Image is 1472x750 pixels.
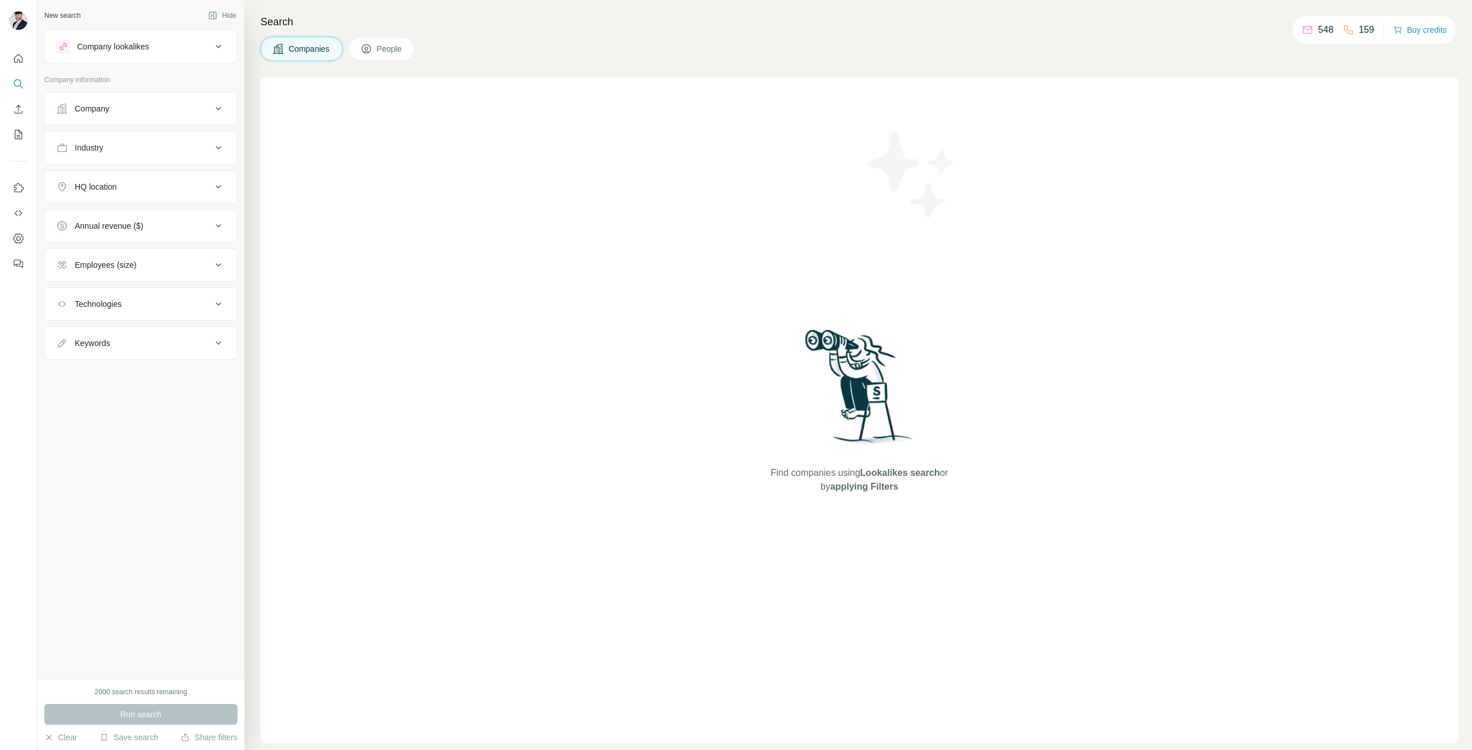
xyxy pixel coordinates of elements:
[45,95,237,122] button: Company
[9,228,28,249] button: Dashboard
[95,687,187,697] div: 2000 search results remaining
[377,43,403,55] span: People
[289,43,331,55] span: Companies
[9,99,28,120] button: Enrich CSV
[9,203,28,224] button: Use Surfe API
[181,732,237,743] button: Share filters
[1318,23,1333,37] p: 548
[767,466,951,494] span: Find companies using or by
[75,220,143,232] div: Annual revenue ($)
[800,326,919,455] img: Surfe Illustration - Woman searching with binoculars
[45,173,237,201] button: HQ location
[9,11,28,30] img: Avatar
[9,124,28,145] button: My lists
[45,134,237,161] button: Industry
[45,33,237,60] button: Company lookalikes
[1359,23,1374,37] p: 159
[200,7,244,24] button: Hide
[830,482,898,491] span: applying Filters
[75,298,122,310] div: Technologies
[75,142,103,153] div: Industry
[44,732,77,743] button: Clear
[9,74,28,94] button: Search
[75,259,136,271] div: Employees (size)
[77,41,149,52] div: Company lookalikes
[75,337,110,349] div: Keywords
[9,253,28,274] button: Feedback
[860,123,963,226] img: Surfe Illustration - Stars
[45,329,237,357] button: Keywords
[1393,22,1447,38] button: Buy credits
[9,178,28,198] button: Use Surfe on LinkedIn
[45,212,237,240] button: Annual revenue ($)
[99,732,158,743] button: Save search
[45,290,237,318] button: Technologies
[44,75,237,85] p: Company information
[44,10,80,21] div: New search
[75,181,117,193] div: HQ location
[9,48,28,69] button: Quick start
[860,468,940,478] span: Lookalikes search
[75,103,109,114] div: Company
[260,14,1458,30] h4: Search
[45,251,237,279] button: Employees (size)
